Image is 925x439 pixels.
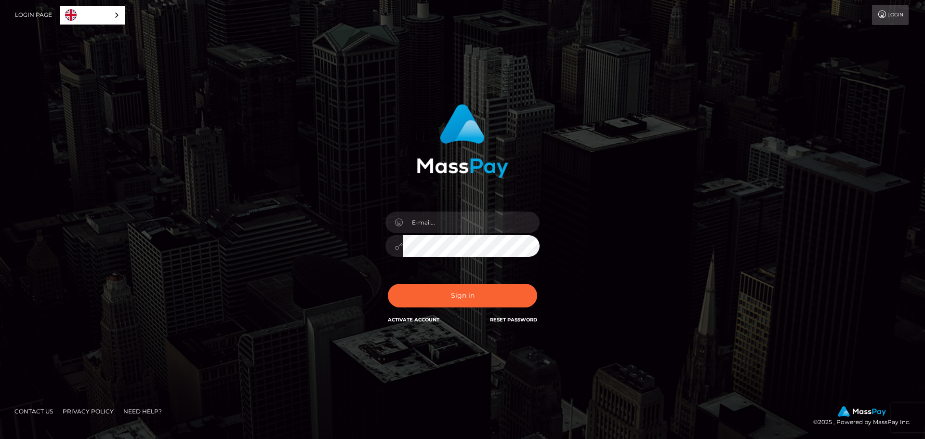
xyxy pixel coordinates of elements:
[838,406,886,417] img: MassPay
[60,6,125,24] a: English
[490,317,537,323] a: Reset Password
[60,6,125,25] div: Language
[872,5,909,25] a: Login
[388,284,537,307] button: Sign in
[15,5,52,25] a: Login Page
[119,404,166,419] a: Need Help?
[417,104,508,178] img: MassPay Login
[11,404,57,419] a: Contact Us
[60,6,125,25] aside: Language selected: English
[403,212,540,233] input: E-mail...
[59,404,118,419] a: Privacy Policy
[813,406,918,427] div: © 2025 , Powered by MassPay Inc.
[388,317,439,323] a: Activate Account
